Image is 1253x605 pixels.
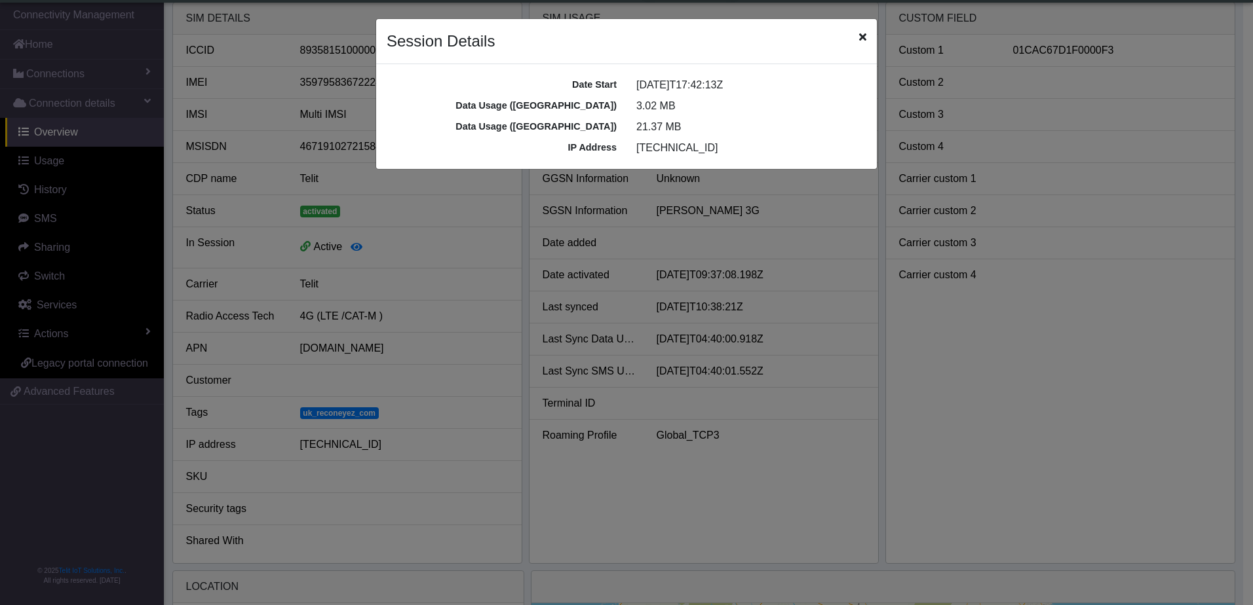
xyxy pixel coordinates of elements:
[377,99,626,113] div: Data Usage ([GEOGRAPHIC_DATA])
[377,141,626,155] div: IP Address
[377,120,626,134] div: Data Usage ([GEOGRAPHIC_DATA])
[626,98,876,114] div: 3.02 MB
[377,78,626,92] div: Date Start
[387,29,495,53] h4: Session Details
[626,140,876,156] div: [TECHNICAL_ID]
[859,29,866,45] span: Close
[626,77,876,93] div: [DATE]T17:42:13Z
[626,119,876,135] div: 21.37 MB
